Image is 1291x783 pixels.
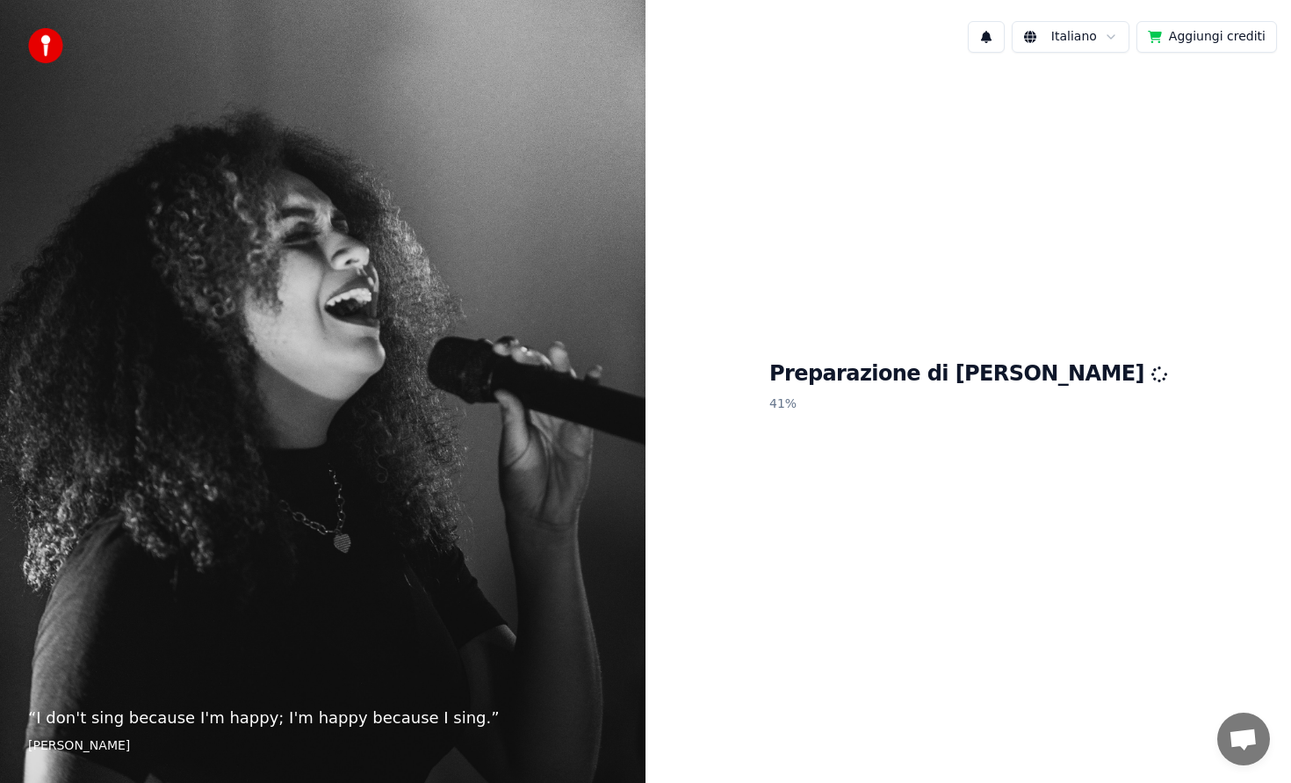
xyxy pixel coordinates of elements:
p: “ I don't sing because I'm happy; I'm happy because I sing. ” [28,706,617,730]
footer: [PERSON_NAME] [28,737,617,755]
p: 41 % [769,388,1167,420]
div: Aprire la chat [1217,713,1270,765]
button: Aggiungi crediti [1136,21,1277,53]
h1: Preparazione di [PERSON_NAME] [769,360,1167,388]
img: youka [28,28,63,63]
